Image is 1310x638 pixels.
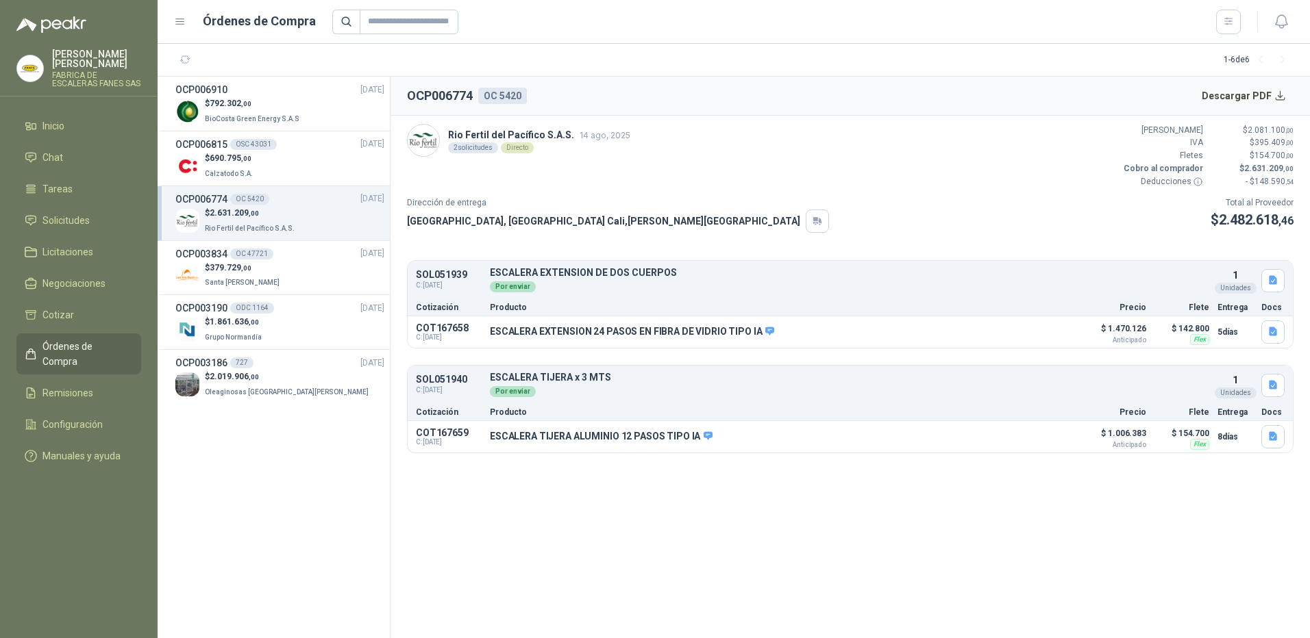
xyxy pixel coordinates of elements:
a: OCP003834OC 47721[DATE] Company Logo$379.729,00Santa [PERSON_NAME] [175,246,384,290]
a: OCP003190ODC 1164[DATE] Company Logo$1.861.636,00Grupo Normandía [175,301,384,344]
img: Company Logo [175,372,199,396]
p: - $ [1211,175,1294,188]
div: 1 - 6 de 6 [1224,49,1294,71]
span: ,00 [1285,152,1294,159]
a: Licitaciones [16,239,141,265]
div: Unidades [1215,283,1257,294]
div: Unidades [1215,387,1257,398]
span: ,46 [1278,214,1294,227]
p: Producto [490,303,1070,311]
h3: OCP006910 [175,82,227,97]
p: $ [205,316,264,329]
div: OC 5420 [230,194,269,205]
span: Chat [42,150,63,165]
span: 2.482.618 [1219,212,1294,228]
span: Grupo Normandía [205,333,262,341]
p: Flete [1154,408,1209,416]
div: Por enviar [490,281,536,292]
p: $ [205,152,256,165]
p: Docs [1261,408,1285,416]
span: ,00 [249,209,259,217]
img: Company Logo [175,318,199,342]
p: Precio [1078,408,1146,416]
span: Anticipado [1078,442,1146,448]
p: Cotización [416,408,482,416]
div: 2 solicitudes [448,142,498,153]
a: OCP003186727[DATE] Company Logo$2.019.906,00Oleaginosas [GEOGRAPHIC_DATA][PERSON_NAME] [175,355,384,398]
span: ,00 [241,100,251,107]
span: 2.631.209 [1244,164,1294,173]
span: C: [DATE] [416,333,482,342]
span: Órdenes de Compra [42,339,128,369]
a: Configuración [16,411,141,437]
h3: OCP003186 [175,355,227,370]
div: OSC 43031 [230,139,277,150]
h1: Órdenes de Compra [203,12,316,31]
span: 690.795 [210,153,251,163]
p: Entrega [1218,303,1253,311]
p: Entrega [1218,408,1253,416]
span: [DATE] [360,302,384,315]
span: 2.081.100 [1248,125,1294,135]
span: 154.700 [1255,151,1294,160]
h3: OCP003834 [175,246,227,261]
p: COT167658 [416,322,482,333]
span: BioCosta Green Energy S.A.S [205,115,299,123]
p: 1 [1233,268,1238,283]
a: OCP006815OSC 43031[DATE] Company Logo$690.795,00Calzatodo S.A. [175,137,384,180]
p: ESCALERA EXTENSION DE DOS CUERPOS [490,268,1209,278]
div: ODC 1164 [230,303,274,314]
p: [PERSON_NAME] [PERSON_NAME] [52,49,141,68]
span: Calzatodo S.A. [205,170,253,177]
p: $ [1211,149,1294,162]
div: OC 5420 [478,88,527,104]
a: Negociaciones [16,270,141,296]
button: Descargar PDF [1194,82,1294,110]
span: Remisiones [42,385,93,400]
div: OC 47721 [230,248,273,259]
p: Dirección de entrega [407,196,829,209]
p: ESCALERA TIJERA ALUMINIO 12 PASOS TIPO IA [490,431,713,443]
h3: OCP006774 [175,192,227,207]
span: Oleaginosas [GEOGRAPHIC_DATA][PERSON_NAME] [205,388,369,396]
p: $ [1211,209,1294,231]
p: Flete [1154,303,1209,311]
p: $ 1.470.126 [1078,320,1146,344]
span: ,00 [241,264,251,272]
img: Logo peakr [16,16,86,33]
h3: OCP003190 [175,301,227,316]
a: Órdenes de Compra [16,333,141,374]
div: 727 [230,357,254,368]
p: 5 días [1218,324,1253,340]
img: Company Logo [175,263,199,287]
span: Inicio [42,118,64,133]
p: $ [1211,162,1294,175]
span: Tareas [42,181,73,196]
p: Fletes [1121,149,1203,162]
span: ,00 [1285,127,1294,134]
img: Company Logo [175,154,199,178]
p: Cobro al comprador [1121,162,1203,175]
span: Solicitudes [42,213,90,228]
p: $ [205,207,297,220]
span: 1.861.636 [210,317,259,327]
p: SOL051940 [416,374,482,385]
img: Company Logo [175,209,199,233]
div: Por enviar [490,386,536,397]
a: Cotizar [16,302,141,328]
p: $ 154.700 [1154,425,1209,442]
img: Company Logo [408,125,439,156]
span: C: [DATE] [416,385,482,396]
span: ,54 [1285,178,1294,186]
p: [PERSON_NAME] [1121,124,1203,137]
span: [DATE] [360,84,384,97]
p: $ 142.800 [1154,320,1209,337]
p: 1 [1233,372,1238,387]
p: SOL051939 [416,270,482,280]
a: OCP006774OC 5420[DATE] Company Logo$2.631.209,00Rio Fertil del Pacífico S.A.S. [175,192,384,235]
p: Total al Proveedor [1211,196,1294,209]
p: ESCALERA TIJERA x 3 MTS [490,372,1209,383]
img: Company Logo [175,99,199,123]
a: Tareas [16,176,141,202]
a: Remisiones [16,380,141,406]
